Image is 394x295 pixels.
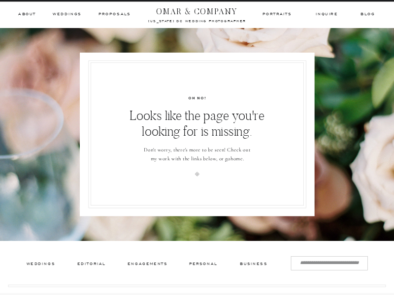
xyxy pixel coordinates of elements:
a: BLOG [361,11,374,17]
h3: Oh No! [176,95,219,102]
a: Weddings [53,11,81,17]
a: OMAR & COMPANY [144,5,250,14]
a: Engagements [128,261,167,267]
a: inquire [316,11,338,17]
a: Weddings [26,261,56,267]
a: ABOUT [18,11,35,17]
h3: Looks like the page you're looking for is missing. [118,108,276,141]
a: business [239,261,268,267]
a: editorial [77,261,106,267]
h3: Don't worry, there's more to be seen! Check out my work with the links below, or go . [143,146,252,167]
a: personal [188,261,218,267]
a: Portraits [262,11,293,17]
a: [US_STATE] dc wedding photographer [131,19,263,23]
a: Proposals [98,11,131,17]
a: home [230,155,243,161]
